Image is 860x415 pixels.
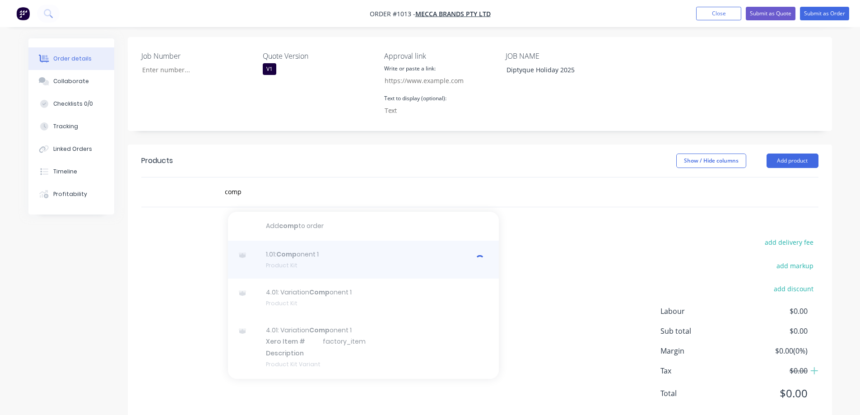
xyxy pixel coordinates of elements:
button: Submit as Order [800,7,849,20]
input: Enter number... [135,63,254,77]
span: Total [660,388,741,399]
div: Diptyque Holiday 2025 [499,63,612,76]
button: Close [696,7,741,20]
div: Profitability [53,190,87,198]
button: add delivery fee [760,236,818,248]
span: $0.00 ( 0 %) [740,345,807,356]
button: Addcompto order [228,212,499,241]
input: Start typing to add a product... [224,183,405,201]
input: https://www.example.com [380,74,487,88]
button: Add product [767,154,818,168]
span: $0.00 [740,326,807,336]
div: Collaborate [53,77,89,85]
span: Labour [660,306,741,317]
div: Products [141,155,173,166]
button: Profitability [28,183,114,205]
button: Show / Hide columns [676,154,746,168]
div: Checklists 0/0 [53,100,93,108]
span: Tax [660,365,741,376]
button: Order details [28,47,114,70]
button: Submit as Quote [746,7,795,20]
div: Linked Orders [53,145,92,153]
label: Write or paste a link: [384,65,436,73]
button: Collaborate [28,70,114,93]
button: Tracking [28,115,114,138]
div: Tracking [53,122,78,131]
span: Margin [660,345,741,356]
span: Sub total [660,326,741,336]
button: Checklists 0/0 [28,93,114,115]
span: $0.00 [740,306,807,317]
input: Text [380,104,487,117]
img: Factory [16,7,30,20]
div: V1 [263,63,276,75]
button: Timeline [28,160,114,183]
span: $0.00 [740,385,807,401]
div: Order details [53,55,92,63]
a: Mecca Brands Pty Ltd [415,9,491,18]
span: $0.00 [740,365,807,376]
span: Order #1013 - [370,9,415,18]
label: Quote Version [263,51,376,61]
button: add markup [772,259,818,271]
button: Linked Orders [28,138,114,160]
label: Text to display (optional): [384,94,446,103]
label: Approval link [384,51,497,61]
label: JOB NAME [506,51,618,61]
button: add discount [769,283,818,295]
label: Job Number [141,51,254,61]
div: Timeline [53,168,77,176]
